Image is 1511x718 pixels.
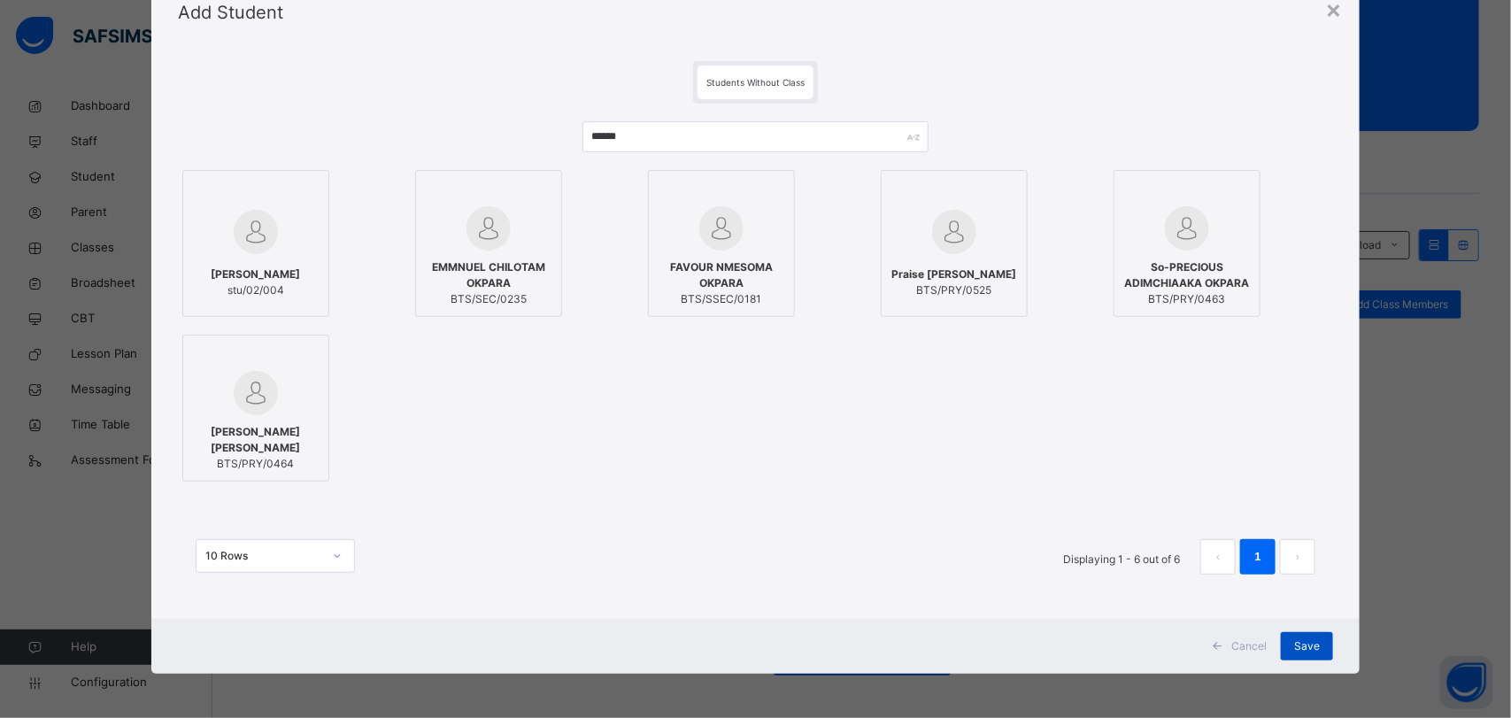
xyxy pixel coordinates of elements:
span: Save [1294,638,1320,654]
li: 1 [1240,539,1276,575]
span: stu/02/004 [211,282,300,298]
span: BTS/PRY/0464 [192,456,320,472]
button: prev page [1200,539,1236,575]
span: Cancel [1231,638,1267,654]
img: default.svg [1165,206,1209,251]
li: 下一页 [1280,539,1315,575]
a: 1 [1250,545,1267,568]
img: default.svg [932,210,976,254]
div: 10 Rows [205,548,322,564]
li: Displaying 1 - 6 out of 6 [1050,539,1193,575]
span: So-PRECIOUS ADIMCHIAAKA OKPARA [1123,259,1251,291]
span: Students Without Class [706,77,805,88]
span: BTS/SEC/0235 [425,291,552,307]
span: EMMNUEL CHILOTAM OKPARA [425,259,552,291]
span: BTS/PRY/0463 [1123,291,1251,307]
span: Add Student [178,2,283,23]
span: FAVOUR NMESOMA OKPARA [658,259,785,291]
li: 上一页 [1200,539,1236,575]
span: [PERSON_NAME] [211,266,300,282]
button: next page [1280,539,1315,575]
span: BTS/SSEC/0181 [658,291,785,307]
span: Praise [PERSON_NAME] [892,266,1017,282]
img: default.svg [234,210,278,254]
img: default.svg [699,206,744,251]
img: default.svg [234,371,278,415]
span: BTS/PRY/0525 [892,282,1017,298]
span: [PERSON_NAME] [PERSON_NAME] [192,424,320,456]
img: default.svg [466,206,511,251]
